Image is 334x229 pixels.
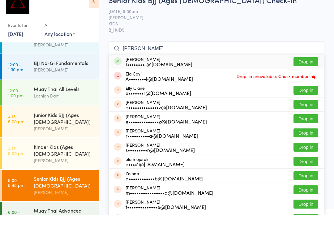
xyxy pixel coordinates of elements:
input: Search [109,55,324,70]
div: a••••••••••••b@[DOMAIN_NAME] [126,190,203,195]
span: [PERSON_NAME] [109,28,315,34]
div: [PERSON_NAME] [126,213,206,223]
a: 4:15 -5:00 pmKinder Kids (Ages [DEMOGRAPHIC_DATA])[PERSON_NAME] [2,152,99,183]
div: Ela Cayli [126,85,193,95]
div: Events for [8,34,38,44]
time: 12:00 - 1:00 pm [8,102,24,112]
div: [PERSON_NAME] [126,71,192,80]
span: BJJ KIDS [109,41,324,47]
div: Zainab . [126,185,203,195]
button: Drop in [293,214,318,223]
a: 12:00 -1:30 pmBJJ No-Gi Fundamentals[PERSON_NAME] [2,68,99,93]
div: t••••••••s@[DOMAIN_NAME] [126,76,192,80]
div: [PERSON_NAME] [34,171,93,178]
div: s•••••••••r@[DOMAIN_NAME] [126,161,195,166]
div: m••••••••••••••••d@[DOMAIN_NAME] [126,204,213,209]
div: Muay Thai All Levels [34,99,93,106]
img: Dominance MMA Abbotsford [6,5,29,28]
div: [PERSON_NAME] [34,80,93,87]
div: e•••••••r@[DOMAIN_NAME] [126,104,191,109]
div: [PERSON_NAME] [126,114,207,123]
button: Drop in [293,71,318,80]
div: e••••••••••••••z@[DOMAIN_NAME] [126,119,207,123]
div: Senior Kids BJJ (Ages [DEMOGRAPHIC_DATA]) [34,189,93,203]
div: Kinder Kids (Ages [DEMOGRAPHIC_DATA]) [34,157,93,171]
div: Muay Thai Advanced [34,221,93,228]
time: 12:00 - 1:30 pm [8,76,23,86]
button: Drop in [293,128,318,137]
div: ela mojaraki [126,171,185,180]
time: 4:15 - 5:00 pm [8,128,24,138]
button: Drop in [293,114,318,123]
a: 12:00 -1:00 pmMuay Thai All LevelsLachlan Dart [2,94,99,119]
time: 4:15 - 5:00 pm [8,160,24,170]
div: At [45,34,75,44]
a: 4:15 -5:00 pmJunior Kids BJJ (Ages [DEMOGRAPHIC_DATA])[PERSON_NAME] [2,120,99,151]
div: BJJ No-Gi Fundamentals [34,73,93,80]
span: [DATE] 5:00pm [109,22,315,28]
button: Drop in [293,157,318,166]
div: [PERSON_NAME] [126,156,195,166]
span: Drop-in unavailable: Check membership [235,85,318,95]
h2: Senior Kids BJJ (Ages [DEMOGRAPHIC_DATA]) Check-in [109,9,324,19]
button: Drop in [293,142,318,151]
div: Lachlan Dart [34,106,93,113]
div: e••••••••••••••z@[DOMAIN_NAME] [126,133,207,138]
div: t••••••••••••••e@[DOMAIN_NAME] [126,218,206,223]
span: KIDS [109,34,315,41]
div: e••••1@[DOMAIN_NAME] [126,175,185,180]
div: [PERSON_NAME] [34,203,93,210]
div: Any location [45,44,75,51]
div: Elly Claire [126,99,191,109]
button: Drop in [293,199,318,208]
a: [DATE] [8,44,23,51]
button: Drop in [293,185,318,194]
div: A••••••••l@[DOMAIN_NAME] [126,90,193,95]
div: Junior Kids BJJ (Ages [DEMOGRAPHIC_DATA]) [34,125,93,139]
div: [PERSON_NAME] [34,139,93,146]
button: Drop in [293,100,318,109]
div: [PERSON_NAME] [126,142,198,152]
div: r••••••••••a@[DOMAIN_NAME] [126,147,198,152]
div: [PERSON_NAME] [126,128,207,138]
div: [PERSON_NAME] [126,199,213,209]
time: 5:00 - 5:45 pm [8,192,24,201]
button: Drop in [293,171,318,180]
a: 5:00 -5:45 pmSenior Kids BJJ (Ages [DEMOGRAPHIC_DATA])[PERSON_NAME] [2,184,99,215]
